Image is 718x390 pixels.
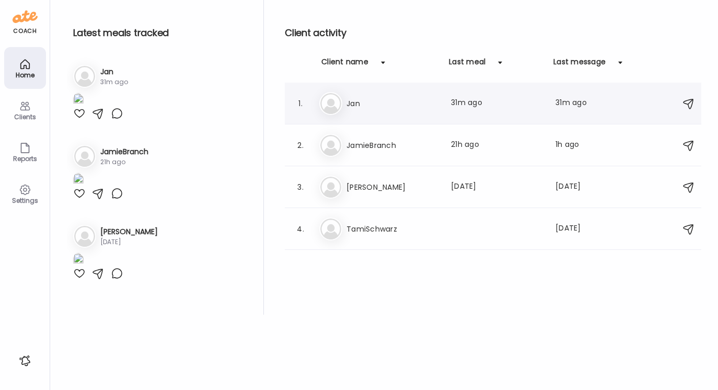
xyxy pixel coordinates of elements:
h2: Latest meals tracked [73,25,247,41]
div: 21h ago [100,157,148,167]
div: 3. [294,181,307,193]
div: Home [6,72,44,78]
div: Clients [6,113,44,120]
h2: Client activity [285,25,701,41]
img: images%2FXImTVQBs16eZqGQ4AKMzePIDoFr2%2Fv4BzdVf0LkiG8IUrWa5l%2FJN8mV10JXwwzb15rJvz8_1080 [73,173,84,187]
div: 1. [294,97,307,110]
div: [DATE] [555,223,596,235]
div: Settings [6,197,44,204]
div: Last meal [449,56,485,73]
h3: Jan [346,97,438,110]
div: 21h ago [451,139,543,152]
h3: JamieBranch [346,139,438,152]
img: bg-avatar-default.svg [320,93,341,114]
div: [DATE] [451,181,543,193]
img: ate [13,8,38,25]
div: Reports [6,155,44,162]
img: images%2FgxsDnAh2j9WNQYhcT5jOtutxUNC2%2FvZPhQAlv0gJwIO12mlG5%2FYfwhOo4F2OJkeY4sNiP9_1080 [73,93,84,107]
h3: [PERSON_NAME] [100,226,158,237]
img: bg-avatar-default.svg [74,66,95,87]
div: Client name [321,56,368,73]
img: bg-avatar-default.svg [320,219,341,239]
h3: Jan [100,66,128,77]
div: 31m ago [451,97,543,110]
div: 31m ago [100,77,128,87]
div: 1h ago [555,139,596,152]
h3: JamieBranch [100,146,148,157]
img: bg-avatar-default.svg [74,226,95,247]
div: 31m ago [555,97,596,110]
div: 2. [294,139,307,152]
div: 4. [294,223,307,235]
div: coach [13,27,37,36]
img: bg-avatar-default.svg [320,135,341,156]
h3: [PERSON_NAME] [346,181,438,193]
img: images%2F34M9xvfC7VOFbuVuzn79gX2qEI22%2FtkReTdtFBbE4XcKTOkzK%2FSu50waWnP4U7VrOt650O_1080 [73,253,84,267]
img: bg-avatar-default.svg [74,146,95,167]
div: [DATE] [100,237,158,247]
img: bg-avatar-default.svg [320,177,341,198]
div: [DATE] [555,181,596,193]
div: Last message [553,56,606,73]
h3: TamiSchwarz [346,223,438,235]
